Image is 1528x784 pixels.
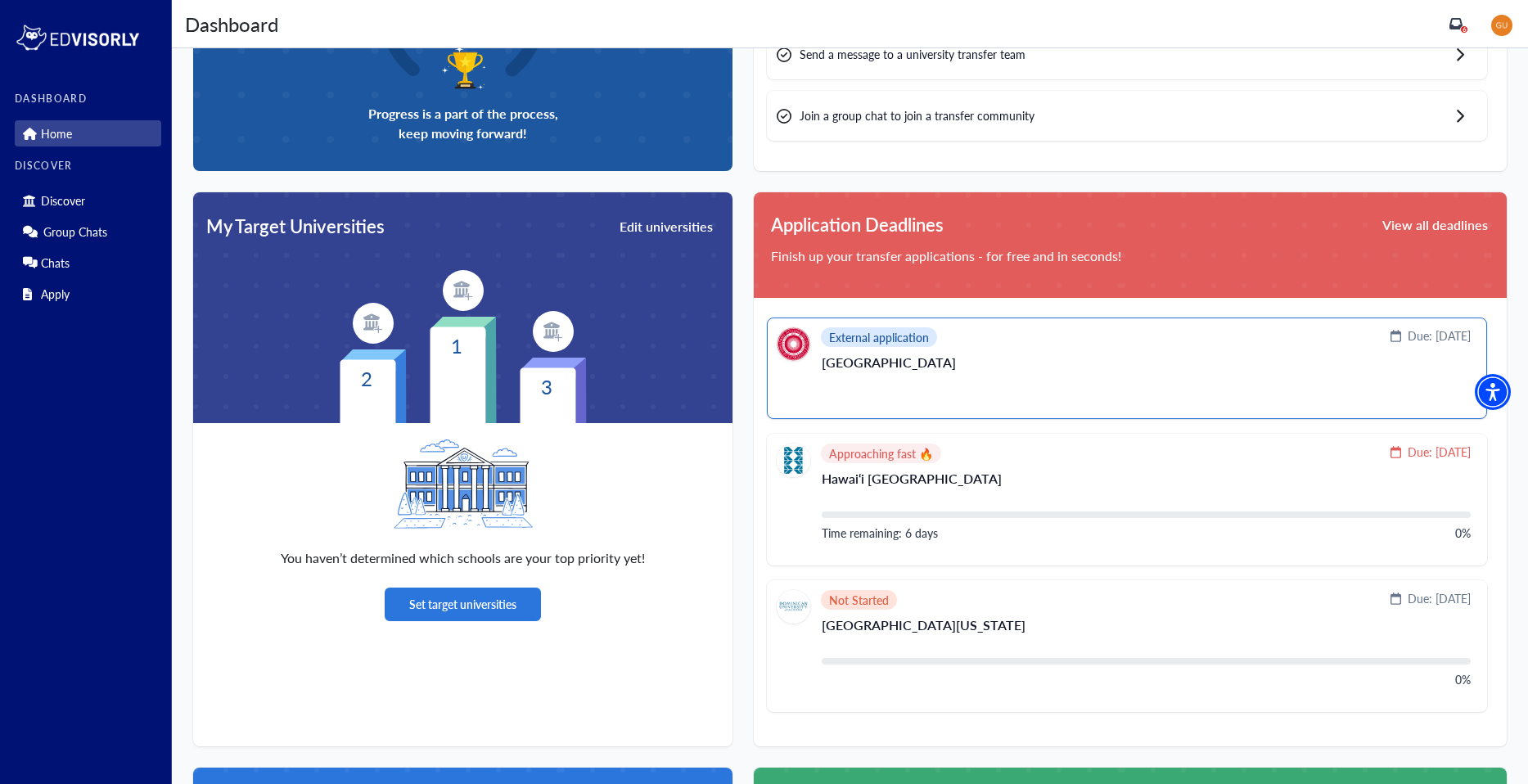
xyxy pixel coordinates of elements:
div: Group Chats [15,219,161,245]
span: Application Deadlines [771,211,944,238]
p: Group Chats [43,225,107,239]
div: 0% [1455,671,1471,688]
img: item-logo [443,270,484,311]
img: item-logo [353,303,394,344]
img: uni-logo [394,439,533,529]
img: logo [15,21,141,54]
span: Due: [DATE] [1408,590,1471,607]
span: You haven’t determined which schools are your top priority yet! [281,548,645,568]
div: Home [15,120,161,146]
text: 3 [541,372,552,400]
span: Due: [DATE] [1408,444,1471,461]
div: Chats [15,250,161,276]
p: [GEOGRAPHIC_DATA][US_STATE] [822,619,1471,645]
span: Progress is a part of the process, keep moving forward! [368,104,558,143]
span: 6 [1463,25,1467,34]
text: 2 [361,364,372,392]
div: Time remaining: 6 days [822,525,938,542]
img: item-logo [533,311,574,352]
text: 1 [451,331,462,359]
div: Accessibility Menu [1475,374,1511,410]
span: Send a message to a university transfer team [800,46,1025,63]
p: Chats [41,256,70,270]
button: Edit universities [618,215,714,238]
span: Due: [DATE] [1408,327,1471,345]
button: Set target universities [385,588,541,621]
p: Finish up your transfer applications - for free and in seconds! [771,246,1490,266]
p: Apply [41,287,70,301]
span: Join a group chat to join a transfer community [800,107,1034,124]
div: Apply [15,281,161,307]
label: DASHBOARD [15,93,161,105]
span: Not Started [829,595,889,605]
label: DISCOVER [15,160,161,172]
div: Discover [15,187,161,214]
div: Dashboard [185,9,278,38]
span: External application [829,332,929,342]
a: 6 [1449,17,1463,30]
button: View all deadlines [1381,211,1490,238]
img: trophy-icon [439,42,487,92]
span: My Target Universities [206,213,385,240]
p: Hawai‘i [GEOGRAPHIC_DATA] [822,472,1471,498]
img: Hawai‘i Pacific University [777,444,810,477]
div: 0% [1455,525,1471,542]
span: Approaching fast 🔥 [829,448,933,458]
img: Dominican University of California [777,590,810,624]
p: Discover [41,194,85,208]
img: Rutgers University [777,327,810,361]
p: [GEOGRAPHIC_DATA] [822,356,1471,382]
p: Home [41,127,72,141]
